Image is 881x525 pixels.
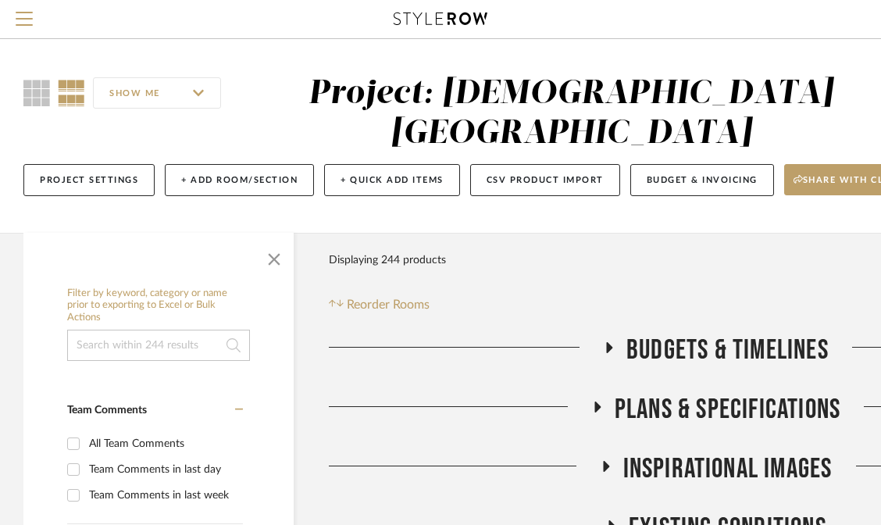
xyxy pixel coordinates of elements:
[630,164,774,196] button: Budget & Invoicing
[324,164,460,196] button: + Quick Add Items
[259,241,290,272] button: Close
[347,295,430,314] span: Reorder Rooms
[615,393,840,427] span: Plans & Specifications
[165,164,314,196] button: + Add Room/Section
[470,164,620,196] button: CSV Product Import
[329,295,430,314] button: Reorder Rooms
[89,431,239,456] div: All Team Comments
[67,405,147,416] span: Team Comments
[623,452,833,486] span: Inspirational Images
[309,77,833,150] div: Project: [DEMOGRAPHIC_DATA] [GEOGRAPHIC_DATA]
[329,245,446,276] div: Displaying 244 products
[23,164,155,196] button: Project Settings
[89,483,239,508] div: Team Comments in last week
[626,334,829,367] span: Budgets & Timelines
[67,330,250,361] input: Search within 244 results
[89,457,239,482] div: Team Comments in last day
[67,287,250,324] h6: Filter by keyword, category or name prior to exporting to Excel or Bulk Actions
